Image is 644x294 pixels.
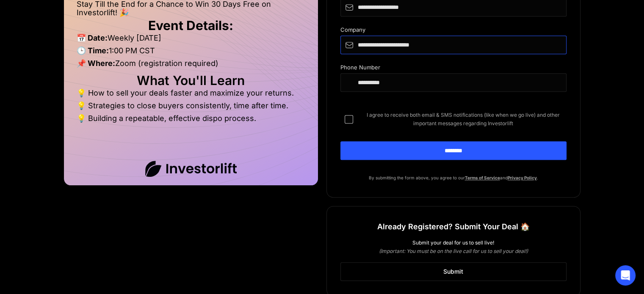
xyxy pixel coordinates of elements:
span: I agree to receive both email & SMS notifications (like when we go live) and other important mess... [360,111,567,128]
div: Open Intercom Messenger [615,265,636,286]
div: Company [340,27,567,36]
li: 💡 How to sell your deals faster and maximize your returns. [77,89,305,102]
li: 💡 Strategies to close buyers consistently, time after time. [77,102,305,114]
li: Zoom (registration required) [77,59,305,72]
div: Submit your deal for us to sell live! [340,239,567,247]
strong: 📅 Date: [77,33,108,42]
strong: Event Details: [148,18,233,33]
strong: 📌 Where: [77,59,115,68]
strong: 🕒 Time: [77,46,109,55]
div: Phone Number [340,64,567,73]
li: 💡 Building a repeatable, effective dispo process. [77,114,305,123]
em: (Important: You must be on the live call for us to sell your deal!) [379,248,528,254]
a: Submit [340,262,567,281]
a: Terms of Service [465,175,500,180]
a: Privacy Policy [508,175,537,180]
li: 1:00 PM CST [77,47,305,59]
h2: What You'll Learn [77,76,305,85]
li: Weekly [DATE] [77,34,305,47]
p: By submitting the form above, you agree to our and . [340,173,567,182]
h1: Already Registered? Submit Your Deal 🏠 [377,219,530,234]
